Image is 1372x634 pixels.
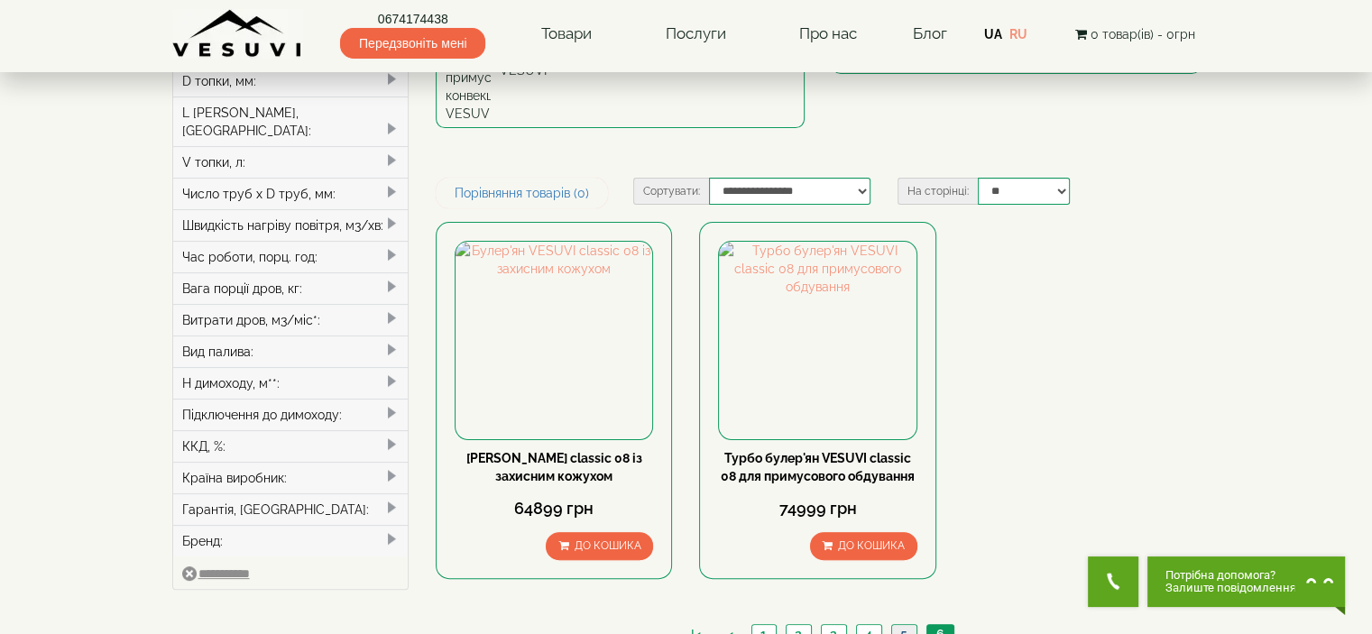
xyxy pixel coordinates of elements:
span: 0 товар(ів) - 0грн [1090,27,1194,41]
button: 0 товар(ів) - 0грн [1069,24,1200,44]
a: Блог [912,24,946,42]
a: Порівняння товарів (0) [436,178,608,208]
a: [PERSON_NAME] classic 08 із захисним кожухом [466,451,642,483]
button: До кошика [810,532,917,560]
a: Про нас [781,14,875,55]
label: Сортувати: [633,178,709,205]
div: Число труб x D труб, мм: [173,178,409,209]
div: Країна виробник: [173,462,409,493]
span: Передзвоніть мені [340,28,485,59]
div: Бренд: [173,525,409,556]
img: Завод VESUVI [172,9,303,59]
div: 74999 грн [718,497,916,520]
button: Get Call button [1088,556,1138,607]
a: Турбо булер'ян VESUVI classic 08 для примусового обдування [721,451,915,483]
a: Товари [523,14,610,55]
div: Підключення до димоходу: [173,399,409,430]
span: До кошика [574,539,640,552]
div: Гарантія, [GEOGRAPHIC_DATA]: [173,493,409,525]
img: Булер'ян VESUVI classic 08 із захисним кожухом [456,242,652,438]
a: UA [984,27,1002,41]
div: V топки, л: [173,146,409,178]
div: ККД, %: [173,430,409,462]
div: D топки, мм: [173,65,409,96]
div: L [PERSON_NAME], [GEOGRAPHIC_DATA]: [173,96,409,146]
button: Chat button [1147,556,1345,607]
div: Вага порції дров, кг: [173,272,409,304]
button: До кошика [546,532,653,560]
div: Вид палива: [173,335,409,367]
span: До кошика [838,539,905,552]
span: Залиште повідомлення [1165,582,1296,594]
img: Турбо булер'ян VESUVI classic 08 для примусового обдування [719,242,916,438]
a: RU [1009,27,1027,41]
div: Витрати дров, м3/міс*: [173,304,409,335]
a: Послуги [647,14,743,55]
div: 64899 грн [455,497,653,520]
div: Швидкість нагріву повітря, м3/хв: [173,209,409,241]
span: Потрібна допомога? [1165,569,1296,582]
label: На сторінці: [898,178,978,205]
a: 0674174438 [340,10,485,28]
div: H димоходу, м**: [173,367,409,399]
div: Час роботи, порц. год: [173,241,409,272]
